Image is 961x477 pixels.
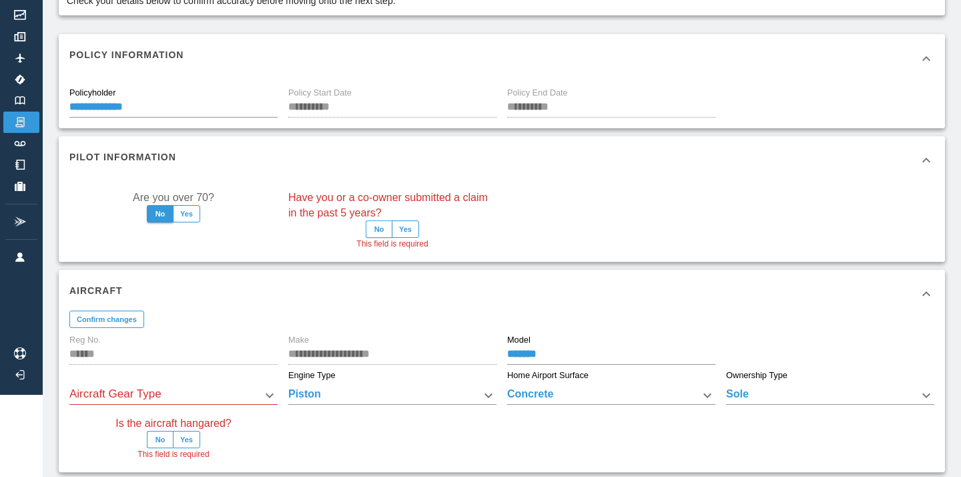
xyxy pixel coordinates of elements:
[392,220,419,238] button: Yes
[59,270,945,318] div: Aircraft
[173,431,200,448] button: Yes
[288,190,497,220] label: Have you or a co-owner submitted a claim in the past 5 years?
[69,47,184,62] h6: Policy Information
[507,335,531,347] label: Model
[137,448,209,462] span: This field is required
[147,431,174,448] button: No
[356,238,428,251] span: This field is required
[69,283,123,298] h6: Aircraft
[147,205,174,222] button: No
[366,220,392,238] button: No
[507,369,589,381] label: Home Airport Surface
[59,136,945,184] div: Pilot Information
[507,386,715,405] div: Concrete
[288,369,336,381] label: Engine Type
[507,87,568,99] label: Policy End Date
[173,205,200,222] button: Yes
[726,386,934,405] div: Sole
[69,150,176,164] h6: Pilot Information
[726,369,787,381] label: Ownership Type
[288,386,497,405] div: Piston
[69,335,101,347] label: Reg No.
[288,87,352,99] label: Policy Start Date
[288,335,309,347] label: Make
[69,87,115,99] label: Policyholder
[115,416,231,431] label: Is the aircraft hangared?
[69,311,144,328] button: Confirm changes
[59,34,945,82] div: Policy Information
[133,190,214,205] label: Are you over 70?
